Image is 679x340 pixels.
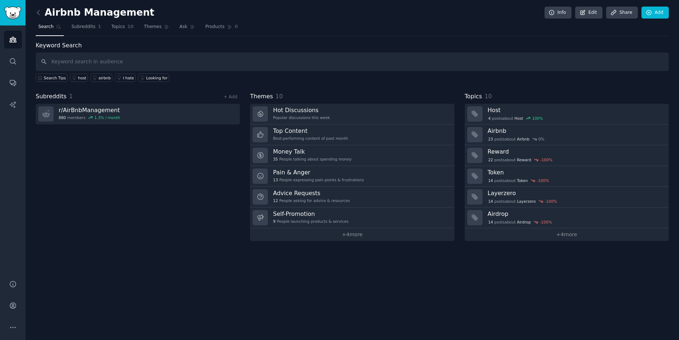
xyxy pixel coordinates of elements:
button: Search Tips [36,74,67,82]
div: post s about [488,198,558,205]
span: Search [38,24,54,30]
span: Subreddits [71,24,95,30]
a: +4more [465,228,669,241]
div: members [59,115,120,120]
a: I hate [115,74,136,82]
h2: Airbnb Management [36,7,154,19]
div: Popular discussions this week [273,115,330,120]
span: 10 [484,93,492,100]
span: Themes [250,92,273,101]
input: Keyword search in audience [36,52,669,71]
span: Layerzero [517,199,536,204]
span: Ask [179,24,187,30]
a: + Add [223,94,237,99]
span: Topics [465,92,482,101]
div: host [78,75,86,80]
a: Topics10 [109,21,136,36]
a: airbnb [90,74,112,82]
span: 14 [488,178,493,183]
span: 880 [59,115,66,120]
a: host [70,74,88,82]
span: 12 [273,198,278,203]
a: Share [606,7,637,19]
span: Token [517,178,528,183]
div: I hate [123,75,134,80]
div: -100 % [540,220,552,225]
a: Reward22postsaboutReward-100% [465,145,669,166]
a: Hot DiscussionsPopular discussions this week [250,104,454,124]
label: Keyword Search [36,42,82,49]
div: Looking for [146,75,168,80]
div: post s about [488,177,550,184]
a: Pain & Anger13People expressing pain points & frustrations [250,166,454,187]
h3: Airdrop [488,210,664,218]
a: Subreddits1 [69,21,104,36]
a: Airbnb23postsaboutAirbnb0% [465,124,669,145]
span: 1 [69,93,73,100]
h3: Self-Promotion [273,210,348,218]
div: 1.3 % / month [94,115,120,120]
h3: Advice Requests [273,189,350,197]
div: post s about [488,157,553,163]
a: Host4postsaboutHost100% [465,104,669,124]
span: Search Tips [44,75,66,80]
span: 10 [276,93,283,100]
a: Layerzero14postsaboutLayerzero-100% [465,187,669,207]
div: -100 % [537,178,549,183]
div: airbnb [98,75,111,80]
div: People expressing pain points & frustrations [273,177,364,182]
span: Topics [111,24,125,30]
h3: Token [488,169,664,176]
h3: Airbnb [488,127,664,135]
span: 35 [273,157,278,162]
a: Add [641,7,669,19]
span: Host [515,116,523,121]
span: Airbnb [517,137,529,142]
span: Reward [517,157,531,162]
div: post s about [488,219,553,225]
span: 1 [98,24,101,30]
a: Search [36,21,64,36]
div: -100 % [540,157,553,162]
span: Themes [144,24,162,30]
a: Ask [177,21,198,36]
a: Products0 [203,21,240,36]
span: 14 [488,199,493,204]
img: GummySearch logo [4,7,21,19]
div: People talking about spending money [273,157,351,162]
span: 9 [273,219,276,224]
a: Info [545,7,571,19]
a: Looking for [138,74,169,82]
h3: Host [488,106,664,114]
h3: r/ AirBnbManagement [59,106,120,114]
div: post s about [488,115,544,122]
a: Airdrop14postsaboutAirdrop-100% [465,207,669,228]
div: People asking for advice & resources [273,198,350,203]
span: 13 [273,177,278,182]
span: 14 [488,220,493,225]
a: Top ContentBest-performing content of past month [250,124,454,145]
a: Token14postsaboutToken-100% [465,166,669,187]
a: Advice Requests12People asking for advice & resources [250,187,454,207]
a: Self-Promotion9People launching products & services [250,207,454,228]
h3: Hot Discussions [273,106,330,114]
span: Subreddits [36,92,67,101]
a: r/AirBnbManagement880members1.3% / month [36,104,240,124]
span: 10 [128,24,134,30]
span: Airdrop [517,220,531,225]
a: Edit [575,7,602,19]
div: 0 % [538,137,545,142]
h3: Reward [488,148,664,155]
a: Money Talk35People talking about spending money [250,145,454,166]
div: 100 % [532,116,543,121]
h3: Pain & Anger [273,169,364,176]
div: -100 % [545,199,557,204]
h3: Money Talk [273,148,351,155]
h3: Top Content [273,127,348,135]
a: Themes [141,21,172,36]
div: Best-performing content of past month [273,136,348,141]
div: People launching products & services [273,219,348,224]
span: 22 [488,157,493,162]
div: post s about [488,136,545,142]
span: 0 [235,24,238,30]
